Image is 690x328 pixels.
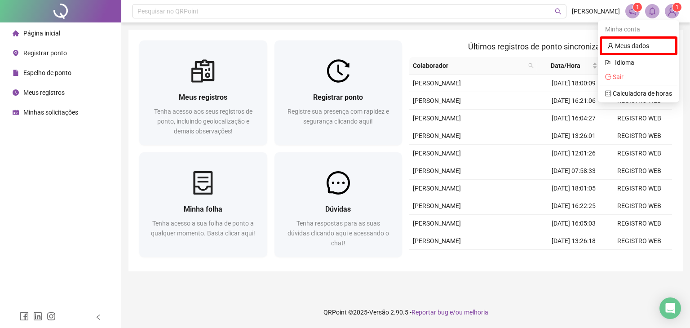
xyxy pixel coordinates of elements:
span: Colaborador [413,61,525,71]
span: logout [605,74,611,80]
td: [DATE] 07:58:33 [541,162,606,180]
img: 93655 [665,4,679,18]
a: calculator Calculadora de horas [605,90,672,97]
td: [DATE] 13:26:18 [541,232,606,250]
span: Meus registros [23,89,65,96]
span: Dúvidas [325,205,351,213]
span: Registrar ponto [23,49,67,57]
span: search [526,59,535,72]
span: search [555,8,562,15]
sup: Atualize o seu contato no menu Meus Dados [672,3,681,12]
td: [DATE] 16:22:25 [541,197,606,215]
span: facebook [20,312,29,321]
span: instagram [47,312,56,321]
span: flag [605,58,611,67]
a: user Meus dados [607,42,649,49]
div: Open Intercom Messenger [659,297,681,319]
span: Meus registros [179,93,227,102]
span: schedule [13,109,19,115]
span: Registre sua presença com rapidez e segurança clicando aqui! [287,108,389,125]
span: Página inicial [23,30,60,37]
td: REGISTRO WEB [606,180,672,197]
span: 1 [676,4,679,10]
span: linkedin [33,312,42,321]
span: Reportar bug e/ou melhoria [411,309,488,316]
td: [DATE] 16:04:27 [541,110,606,127]
span: Data/Hora [541,61,590,71]
span: Sair [613,73,624,80]
span: search [528,63,534,68]
td: REGISTRO WEB [606,250,672,267]
span: Versão [369,309,389,316]
div: Minha conta [600,22,677,36]
td: REGISTRO WEB [606,162,672,180]
span: environment [13,50,19,56]
a: Meus registrosTenha acesso aos seus registros de ponto, incluindo geolocalização e demais observa... [139,40,267,145]
sup: 1 [633,3,642,12]
span: [PERSON_NAME] [413,132,461,139]
td: REGISTRO WEB [606,127,672,145]
span: Últimos registros de ponto sincronizados [468,42,613,51]
span: [PERSON_NAME] [413,237,461,244]
span: [PERSON_NAME] [572,6,620,16]
td: REGISTRO WEB [606,145,672,162]
td: REGISTRO WEB [606,232,672,250]
span: [PERSON_NAME] [413,80,461,87]
span: Registrar ponto [313,93,363,102]
span: [PERSON_NAME] [413,150,461,157]
span: Tenha acesso aos seus registros de ponto, incluindo geolocalização e demais observações! [154,108,252,135]
td: REGISTRO WEB [606,215,672,232]
span: [PERSON_NAME] [413,220,461,227]
span: 1 [636,4,639,10]
span: Minhas solicitações [23,109,78,116]
th: Data/Hora [537,57,601,75]
td: [DATE] 18:00:09 [541,75,606,92]
span: bell [648,7,656,15]
td: [DATE] 12:01:26 [541,145,606,162]
span: [PERSON_NAME] [413,115,461,122]
a: DúvidasTenha respostas para as suas dúvidas clicando aqui e acessando o chat! [274,152,402,257]
span: Tenha acesso a sua folha de ponto a qualquer momento. Basta clicar aqui! [151,220,255,237]
span: Espelho de ponto [23,69,71,76]
span: Tenha respostas para as suas dúvidas clicando aqui e acessando o chat! [287,220,389,247]
span: [PERSON_NAME] [413,202,461,209]
span: left [95,314,102,320]
td: [DATE] 16:05:03 [541,215,606,232]
span: home [13,30,19,36]
td: [DATE] 12:03:44 [541,250,606,267]
a: Registrar pontoRegistre sua presença com rapidez e segurança clicando aqui! [274,40,402,145]
td: [DATE] 18:01:05 [541,180,606,197]
td: REGISTRO WEB [606,110,672,127]
span: [PERSON_NAME] [413,167,461,174]
span: [PERSON_NAME] [413,97,461,104]
td: [DATE] 13:26:01 [541,127,606,145]
footer: QRPoint © 2025 - 2.90.5 - [121,297,690,328]
span: [PERSON_NAME] [413,185,461,192]
span: clock-circle [13,89,19,96]
td: REGISTRO WEB [606,197,672,215]
span: file [13,70,19,76]
a: Minha folhaTenha acesso a sua folha de ponto a qualquer momento. Basta clicar aqui! [139,152,267,257]
span: Idioma [615,58,667,67]
span: Minha folha [184,205,222,213]
span: notification [628,7,637,15]
td: [DATE] 16:21:06 [541,92,606,110]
